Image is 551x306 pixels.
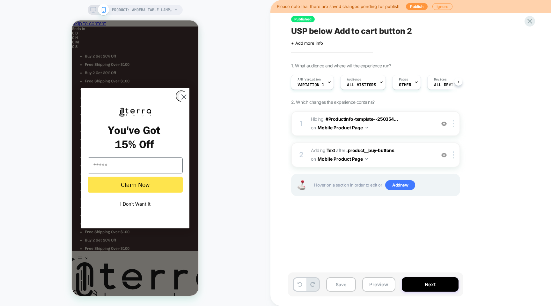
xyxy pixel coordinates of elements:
button: Claim Now [16,156,111,172]
span: Hover on a section in order to edit or [314,180,456,190]
span: You've Got [36,103,88,117]
span: Devices [434,77,446,82]
span: A/B Variation [298,77,321,82]
button: Ignore [432,3,452,10]
span: Adding [311,148,335,153]
span: AFTER [336,148,345,153]
span: Variation 1 [298,83,324,87]
span: Pages [399,77,408,82]
img: terra labs design logo [47,87,79,96]
span: USP below Add to cart button 2 [291,26,412,36]
img: crossed eye [441,121,447,126]
span: ALL DEVICES [434,83,460,87]
span: Add new [385,180,415,190]
button: Publish [406,3,428,10]
button: I Don't Want It [16,175,111,191]
img: down arrow [365,127,368,128]
span: 2. Which changes the experience contains? [291,99,374,105]
b: Text [327,148,335,153]
button: Close dialog [104,70,115,81]
button: Mobile Product Page [318,123,368,132]
img: down arrow [365,158,368,160]
span: OTHER [399,83,411,87]
span: All Visitors [347,83,376,87]
span: Published [291,16,315,22]
img: close [453,151,454,158]
span: Audience [347,77,361,82]
span: #ProductInfo-template--250354... [326,116,398,122]
span: 15% Off [43,117,82,131]
span: .product__buy-buttons [346,148,394,153]
span: PRODUCT: Amoeba Table Lamp [pastel blue] [112,5,173,15]
input: Email [16,137,111,153]
span: + Add more info [291,41,323,46]
span: Hiding : [311,115,432,132]
img: close [453,120,454,127]
div: 2 [298,149,305,161]
button: Mobile Product Page [318,154,368,164]
div: 1 [298,117,305,130]
span: on [311,155,316,163]
button: Next [402,277,459,292]
span: on [311,124,316,132]
span: 1. What audience and where will the experience run? [291,63,391,68]
img: Joystick [295,180,308,190]
button: Save [326,277,356,292]
button: Preview [362,277,395,292]
img: crossed eye [441,152,447,158]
